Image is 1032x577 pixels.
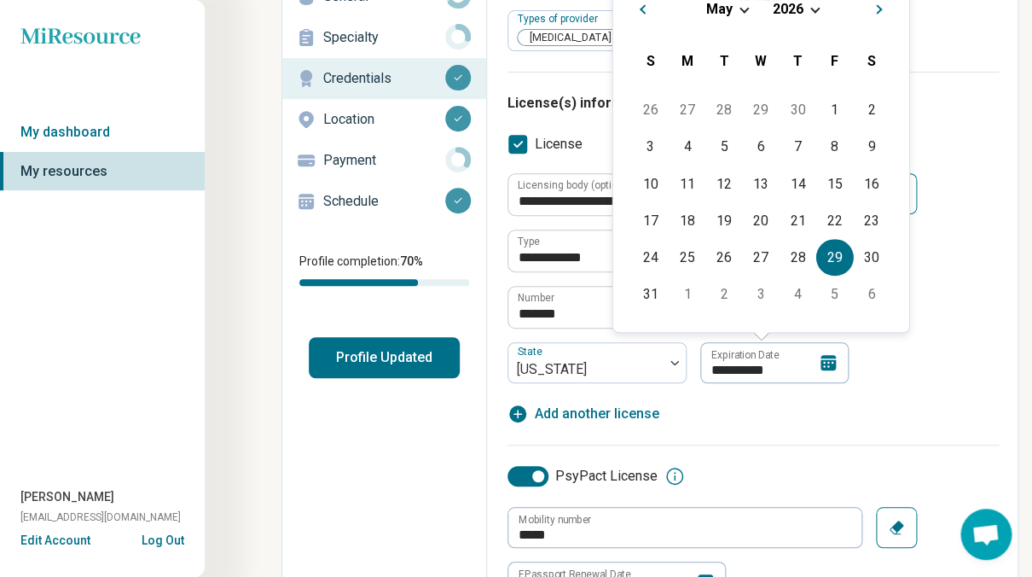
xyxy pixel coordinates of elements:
div: Choose Monday, June 1st, 2026 [669,276,705,312]
h3: License(s) information [507,93,999,114]
div: Choose Thursday, May 28th, 2026 [780,239,816,276]
div: Choose Monday, May 25th, 2026 [669,239,705,276]
div: Choose Thursday, April 30th, 2026 [780,91,816,128]
div: Choose Sunday, May 10th, 2026 [632,166,669,202]
div: Choose Tuesday, June 2nd, 2026 [705,276,742,312]
div: Tuesday [705,43,742,79]
input: credential.licenses.0.name [508,230,863,271]
span: [EMAIL_ADDRESS][DOMAIN_NAME] [20,510,181,525]
div: Choose Wednesday, June 3rd, 2026 [742,276,779,312]
div: Monday [669,43,705,79]
p: Specialty [323,27,445,48]
label: Licensing body (optional) [518,180,635,190]
button: Log Out [142,532,184,545]
div: Choose Friday, May 1st, 2026 [816,91,853,128]
div: Profile completion [299,279,469,286]
div: Open chat [960,509,1012,560]
div: Choose Saturday, May 16th, 2026 [853,166,890,202]
div: Choose Wednesday, May 13th, 2026 [742,166,779,202]
div: Choose Thursday, May 14th, 2026 [780,166,816,202]
button: Edit Account [20,532,90,550]
div: Choose Sunday, May 17th, 2026 [632,202,669,239]
label: Number [518,293,554,303]
div: Choose Wednesday, May 6th, 2026 [742,128,779,165]
div: Thursday [780,43,816,79]
div: Choose Sunday, May 24th, 2026 [632,239,669,276]
span: [PERSON_NAME] [20,488,114,506]
div: Choose Saturday, May 30th, 2026 [853,239,890,276]
div: Choose Wednesday, May 20th, 2026 [742,202,779,239]
div: Choose Thursday, June 4th, 2026 [780,276,816,312]
div: Saturday [853,43,890,79]
p: Payment [323,150,445,171]
div: Choose Saturday, May 9th, 2026 [853,128,890,165]
div: Choose Tuesday, May 12th, 2026 [705,166,742,202]
div: Choose Saturday, May 23rd, 2026 [853,202,890,239]
div: Choose Tuesday, May 26th, 2026 [705,239,742,276]
p: Schedule [323,191,445,212]
div: Choose Sunday, May 31st, 2026 [632,276,669,312]
a: Location [282,99,486,140]
div: Choose Friday, June 5th, 2026 [816,276,853,312]
div: Choose Saturday, June 6th, 2026 [853,276,890,312]
a: Credentials [282,58,486,99]
div: Choose Friday, May 22nd, 2026 [816,202,853,239]
div: Choose Thursday, May 7th, 2026 [780,128,816,165]
label: State [518,345,546,357]
div: Choose Sunday, May 3rd, 2026 [632,128,669,165]
span: [MEDICAL_DATA] [518,30,617,46]
div: Choose Wednesday, April 29th, 2026 [742,91,779,128]
label: Types of provider [518,13,601,25]
a: Specialty [282,17,486,58]
div: Choose Tuesday, May 5th, 2026 [705,128,742,165]
div: Choose Sunday, April 26th, 2026 [632,91,669,128]
a: Payment [282,140,486,181]
div: Choose Tuesday, April 28th, 2026 [705,91,742,128]
span: Add another license [535,404,659,424]
div: Choose Friday, May 29th, 2026 [816,239,853,276]
div: Choose Friday, May 8th, 2026 [816,128,853,165]
div: Choose Tuesday, May 19th, 2026 [705,202,742,239]
div: Choose Monday, May 18th, 2026 [669,202,705,239]
div: Choose Monday, May 11th, 2026 [669,166,705,202]
div: Choose Wednesday, May 27th, 2026 [742,239,779,276]
a: Schedule [282,181,486,222]
span: License [535,134,583,154]
div: Choose Thursday, May 21st, 2026 [780,202,816,239]
div: Choose Saturday, May 2nd, 2026 [853,91,890,128]
p: Credentials [323,68,445,89]
button: Profile Updated [309,337,460,378]
div: Choose Monday, April 27th, 2026 [669,91,705,128]
span: 70 % [400,254,423,268]
span: 2026 [773,1,803,17]
div: Profile completion: [282,242,486,296]
span: May [706,1,733,17]
div: Month May, 2026 [632,91,890,312]
label: Type [518,236,540,247]
div: Choose Friday, May 15th, 2026 [816,166,853,202]
div: Choose Monday, May 4th, 2026 [669,128,705,165]
p: Location [323,109,445,130]
div: Friday [816,43,853,79]
div: Sunday [632,43,669,79]
button: Add another license [507,404,659,424]
div: Wednesday [742,43,779,79]
label: PsyPact License [507,466,658,487]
